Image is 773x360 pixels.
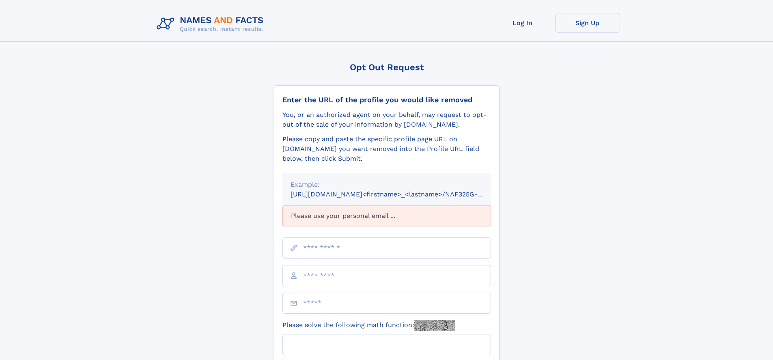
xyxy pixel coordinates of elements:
div: Enter the URL of the profile you would like removed [282,95,491,104]
div: Opt Out Request [274,62,500,72]
div: Please use your personal email ... [282,206,491,226]
label: Please solve the following math function: [282,320,455,331]
a: Sign Up [555,13,620,33]
div: Please copy and paste the specific profile page URL on [DOMAIN_NAME] you want removed into the Pr... [282,134,491,164]
div: Example: [291,180,483,190]
small: [URL][DOMAIN_NAME]<firstname>_<lastname>/NAF325G-xxxxxxxx [291,190,506,198]
a: Log In [490,13,555,33]
div: You, or an authorized agent on your behalf, may request to opt-out of the sale of your informatio... [282,110,491,129]
img: Logo Names and Facts [153,13,270,35]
